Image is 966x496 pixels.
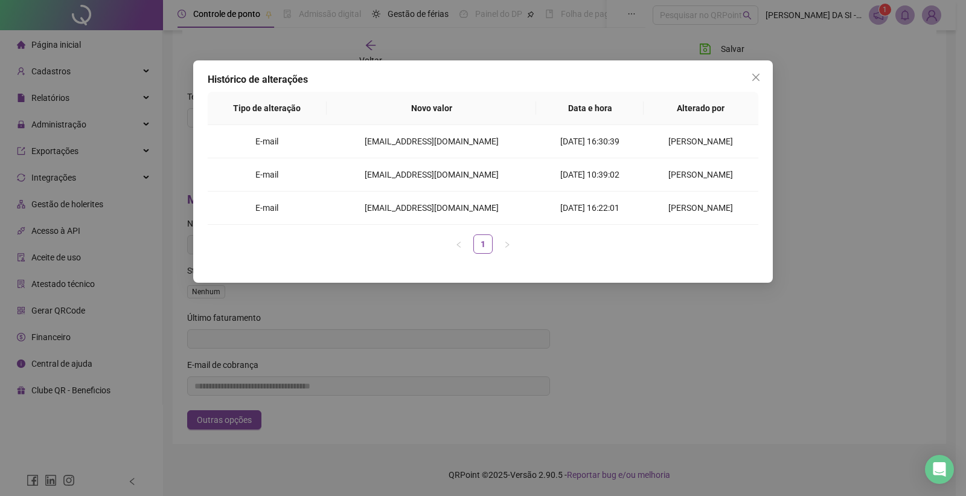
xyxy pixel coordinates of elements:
[365,170,499,179] span: [EMAIL_ADDRESS][DOMAIN_NAME]
[746,68,766,87] button: Close
[449,234,469,254] li: Página anterior
[497,234,517,254] li: Próxima página
[411,103,452,113] span: Novo valor
[668,203,733,213] span: [PERSON_NAME]
[449,234,469,254] button: left
[365,203,499,213] span: [EMAIL_ADDRESS][DOMAIN_NAME]
[255,137,278,146] span: E-mail
[560,170,619,179] span: [DATE] 10:39:02
[473,234,493,254] li: 1
[668,137,733,146] span: [PERSON_NAME]
[751,72,761,82] span: close
[233,103,301,113] span: Tipo de alteração
[568,103,612,113] span: Data e hora
[255,203,278,213] span: E-mail
[925,455,954,484] div: Open Intercom Messenger
[455,241,462,248] span: left
[208,72,758,87] div: Histórico de alterações
[677,103,724,113] span: Alterado por
[255,170,278,179] span: E-mail
[560,203,619,213] span: [DATE] 16:22:01
[474,235,492,253] a: 1
[668,170,733,179] span: [PERSON_NAME]
[504,241,511,248] span: right
[560,137,619,146] span: [DATE] 16:30:39
[497,234,517,254] button: right
[365,137,499,146] span: [EMAIL_ADDRESS][DOMAIN_NAME]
